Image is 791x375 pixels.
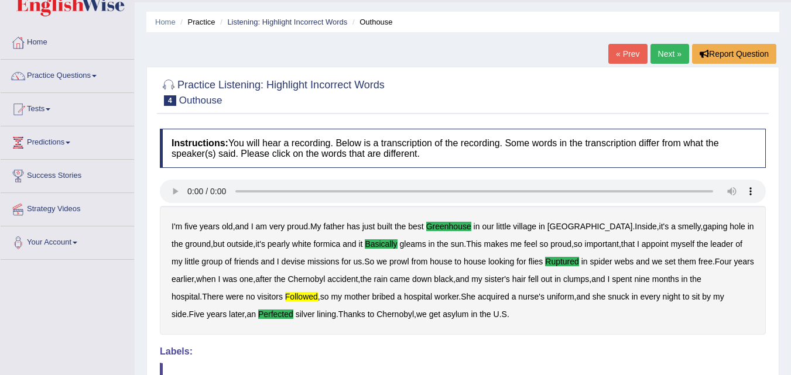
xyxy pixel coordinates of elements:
b: She [461,292,475,301]
b: and [261,257,275,266]
b: my [172,257,183,266]
a: Listening: Highlight Incorrect Words [227,18,347,26]
b: rain [374,274,388,284]
b: pearly [268,239,290,249]
b: proud [550,239,571,249]
b: So [364,257,374,266]
b: five [184,222,197,231]
b: nine [634,274,649,284]
b: the [395,222,406,231]
b: has [347,222,360,231]
b: them [678,257,696,266]
b: months [652,274,679,284]
b: little [496,222,511,231]
b: bribed [372,292,395,301]
b: a [512,292,516,301]
a: Home [155,18,176,26]
b: sister's [485,274,510,284]
div: , . . , , , , . , , . . , , , , , . , . , . , . , . . [160,206,766,335]
b: hair [512,274,526,284]
b: black [434,274,453,284]
b: and [343,239,356,249]
b: no [246,292,255,301]
b: old [222,222,233,231]
a: Strategy Videos [1,193,134,222]
b: hospital [404,292,432,301]
b: sit [691,292,700,301]
b: ruptured [545,257,579,266]
b: makes [484,239,508,249]
b: that [621,239,635,249]
b: outside [227,239,253,249]
a: Success Stories [1,160,134,189]
b: best [408,222,423,231]
b: so [320,292,329,301]
b: perfected [258,309,293,319]
b: I [218,274,220,284]
b: we [652,257,662,266]
b: webs [615,257,634,266]
b: feel [524,239,537,249]
b: the [360,274,371,284]
b: I [637,239,639,249]
b: the [480,309,491,319]
b: uniform [547,292,574,301]
b: in [539,222,545,231]
b: in [632,292,638,301]
b: spider [590,257,612,266]
a: Practice Questions [1,60,134,89]
b: free [698,257,713,266]
b: was [222,274,237,284]
b: My [310,222,321,231]
b: Chernobyl [287,274,325,284]
b: in [429,239,435,249]
b: after [255,274,272,284]
b: built [377,222,392,231]
b: and [456,274,469,284]
b: friends [234,257,259,266]
b: my [713,292,724,301]
h2: Practice Listening: Highlight Incorrect Words [160,77,385,106]
b: accident [327,274,358,284]
b: [GEOGRAPHIC_DATA] [547,222,633,231]
b: important [585,239,619,249]
b: very [269,222,285,231]
b: S [502,309,507,319]
b: she [593,292,606,301]
b: set [665,257,676,266]
b: clumps [563,274,589,284]
b: and [576,292,590,301]
b: night [663,292,680,301]
b: in [581,257,588,266]
b: gaping [703,222,727,231]
b: Four [715,257,732,266]
b: later [229,309,244,319]
b: years [734,257,754,266]
b: This [466,239,481,249]
b: am [256,222,267,231]
b: missions [307,257,339,266]
b: mother [344,292,370,301]
b: basically [365,239,397,249]
b: me [511,239,522,249]
b: Inside [635,222,656,231]
b: I'm [172,222,182,231]
b: lining [317,309,336,319]
a: Predictions [1,126,134,156]
a: Home [1,26,134,56]
b: one [239,274,253,284]
b: father [324,222,345,231]
b: in [682,274,688,284]
b: ground [185,239,211,249]
b: to [454,257,461,266]
b: There [202,292,224,301]
b: and [636,257,649,266]
b: for [341,257,351,266]
b: but [213,239,224,249]
b: fell [528,274,539,284]
b: every [640,292,660,301]
h4: You will hear a recording. Below is a transcription of the recording. Some words in the transcrip... [160,129,766,168]
b: and [591,274,605,284]
b: smelly [678,222,701,231]
b: I [277,257,279,266]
